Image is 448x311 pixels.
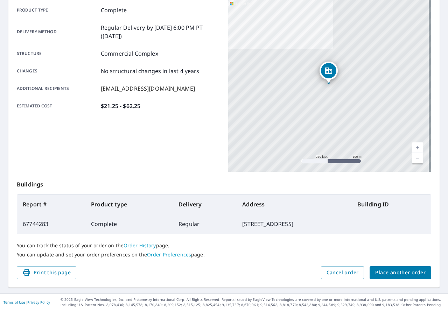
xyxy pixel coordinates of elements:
[17,49,98,58] p: Structure
[101,49,158,58] p: Commercial Complex
[17,102,98,110] p: Estimated cost
[327,268,359,277] span: Cancel order
[17,23,98,40] p: Delivery method
[85,195,173,214] th: Product type
[237,214,352,234] td: [STREET_ADDRESS]
[124,242,156,249] a: Order History
[237,195,352,214] th: Address
[101,102,140,110] p: $21.25 - $62.25
[412,153,423,163] a: Current Level 17, Zoom Out
[17,266,76,279] button: Print this page
[17,67,98,75] p: Changes
[3,300,50,304] p: |
[370,266,431,279] button: Place another order
[22,268,71,277] span: Print this page
[61,297,444,308] p: © 2025 Eagle View Technologies, Inc. and Pictometry International Corp. All Rights Reserved. Repo...
[412,142,423,153] a: Current Level 17, Zoom In
[101,6,127,14] p: Complete
[173,214,237,234] td: Regular
[17,6,98,14] p: Product type
[17,195,85,214] th: Report #
[147,251,191,258] a: Order Preferences
[85,214,173,234] td: Complete
[101,23,220,40] p: Regular Delivery by [DATE] 6:00 PM PT ([DATE])
[27,300,50,305] a: Privacy Policy
[101,67,199,75] p: No structural changes in last 4 years
[17,84,98,93] p: Additional recipients
[3,300,25,305] a: Terms of Use
[173,195,237,214] th: Delivery
[17,214,85,234] td: 67744283
[17,172,431,194] p: Buildings
[320,62,338,83] div: Dropped pin, building 1, Commercial property, 1831 Houston St Kissimmee, FL 34743
[352,195,431,214] th: Building ID
[375,268,426,277] span: Place another order
[101,84,195,93] p: [EMAIL_ADDRESS][DOMAIN_NAME]
[17,242,431,249] p: You can track the status of your order on the page.
[17,252,431,258] p: You can update and set your order preferences on the page.
[321,266,364,279] button: Cancel order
